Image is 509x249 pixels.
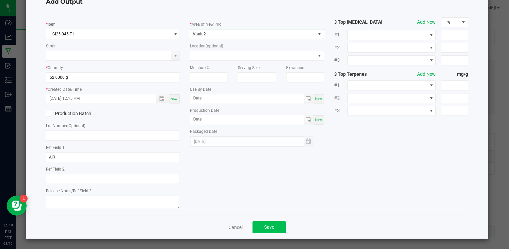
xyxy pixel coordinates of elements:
[334,107,347,114] span: #3
[334,94,347,101] span: #2
[304,115,313,124] span: Toggle calendar
[229,224,243,231] a: Cancel
[334,19,388,26] strong: 3 Top [MEDICAL_DATA]
[192,21,222,27] label: Area of New Pkg
[334,44,347,51] span: #2
[7,196,27,216] iframe: Resource center
[315,118,322,121] span: Now
[46,43,57,49] label: Strain
[417,71,436,78] button: Add New
[206,44,223,48] span: (optional)
[441,18,459,27] span: %
[46,145,65,151] label: Ref Field 1
[315,97,322,100] span: Now
[46,188,92,194] label: Release Notes/Ref Field 3
[264,224,274,230] span: Save
[190,115,303,123] input: Date
[67,123,85,128] span: (Optional)
[417,19,436,26] button: Add New
[156,94,169,103] span: Toggle popup
[441,71,468,78] strong: mg/g
[334,57,347,64] span: #3
[48,65,63,71] label: Quantity
[190,94,303,102] input: Date
[46,29,171,39] span: CI25-045-T1
[48,21,56,27] label: Item
[304,94,313,103] span: Toggle calendar
[46,166,65,172] label: Ref Field 2
[334,71,388,78] strong: 3 Top Terpenes
[190,86,211,92] label: Use By Date
[190,65,210,71] label: Moisture %
[46,123,85,129] label: Lot Number
[190,129,217,135] label: Packaged Date
[46,110,108,117] label: Production Batch
[20,195,28,203] iframe: Resource center unread badge
[286,65,304,71] label: Extraction
[334,31,347,38] span: #1
[48,86,82,92] label: Created Date/Time
[238,65,259,71] label: Serving Size
[334,82,347,89] span: #1
[253,221,286,233] button: Save
[190,107,219,113] label: Production Date
[46,94,149,103] input: Created Datetime
[190,43,223,49] label: Location
[171,97,178,101] span: Now
[193,32,206,36] span: Vault 2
